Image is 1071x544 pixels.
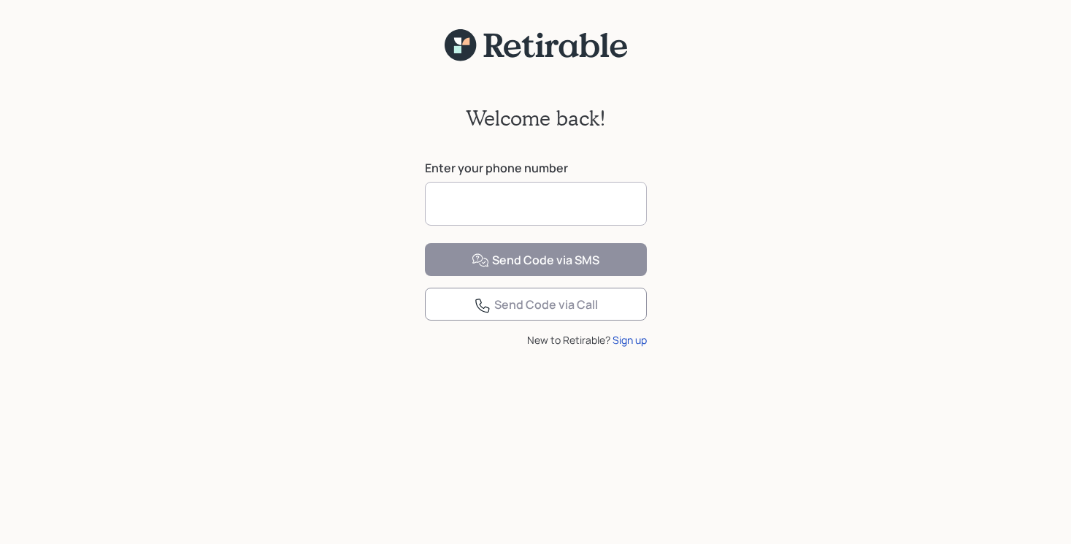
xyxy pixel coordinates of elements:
[472,252,599,269] div: Send Code via SMS
[474,296,598,314] div: Send Code via Call
[425,332,647,348] div: New to Retirable?
[466,106,606,131] h2: Welcome back!
[425,160,647,176] label: Enter your phone number
[425,243,647,276] button: Send Code via SMS
[613,332,647,348] div: Sign up
[425,288,647,321] button: Send Code via Call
